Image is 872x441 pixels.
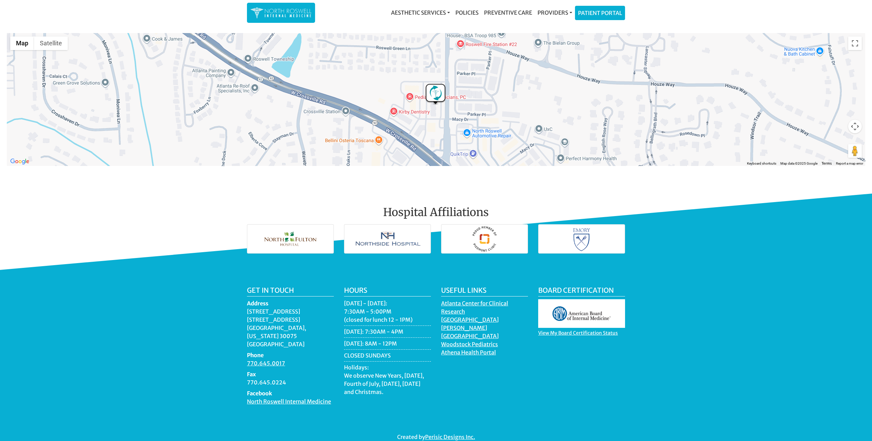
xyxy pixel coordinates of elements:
[344,328,431,338] li: [DATE]: 7:30AM - 4PM
[247,307,334,348] dd: [STREET_ADDRESS] [STREET_ADDRESS] [GEOGRAPHIC_DATA], [US_STATE] 30075 [GEOGRAPHIC_DATA]
[538,299,625,328] img: aboim_logo.gif
[9,157,31,166] img: Google
[344,286,431,296] h5: Hours
[250,6,312,19] img: North Roswell Internal Medicine
[481,6,535,19] a: Preventive Care
[247,189,625,222] h2: Hospital Affiliations
[247,360,285,368] a: 770.645.0017
[441,286,528,296] h5: Useful Links
[344,351,431,362] li: CLOSED SUNDAYS
[747,161,776,166] button: Keyboard shortcuts
[441,349,496,358] a: Athena Health Portal
[535,6,575,19] a: Providers
[538,330,618,338] a: View My Board Certification Status
[441,316,499,333] a: [GEOGRAPHIC_DATA][PERSON_NAME]
[247,286,334,296] h5: Get in touch
[836,162,863,165] a: Report a map error
[247,370,334,378] dt: Fax
[247,351,334,359] dt: Phone
[344,339,431,350] li: [DATE]: 8AM - 12PM
[247,433,625,441] p: Created by
[441,333,499,341] a: [GEOGRAPHIC_DATA]
[848,36,862,50] button: Toggle fullscreen view
[344,225,431,253] img: Northside Hospital
[247,225,333,253] img: North Fulton Hospital
[848,120,862,133] button: Map camera controls
[10,36,34,50] button: Show street map
[247,378,334,386] dd: 770.645.0224
[247,398,331,407] a: North Roswell Internal Medicine
[441,300,508,317] a: Atlanta Center for Clinical Research
[34,36,68,50] button: Show satellite imagery
[441,341,498,349] a: Woodstock Pediatrics
[453,6,481,19] a: Policies
[247,389,334,397] dt: Facebook
[538,286,625,296] h5: Board Certification
[848,144,862,158] button: Drag Pegman onto the map to open Street View
[780,162,817,165] span: Map data ©2025 Google
[344,363,431,398] li: Holidays: We observe New Years, [DATE], Fourth of July, [DATE], [DATE] and Christmas.
[9,157,31,166] a: Open this area in Google Maps (opens a new window)
[388,6,453,19] a: Aesthetic Services
[344,299,431,326] li: [DATE] - [DATE]: 7:30AM - 5:00PM (closed for lunch 12 - 1PM)
[822,161,832,166] a: Terms (opens in new tab)
[575,6,625,20] a: Patient Portal
[441,225,528,253] img: Piedmont Hospital
[247,299,334,307] dt: Address
[424,83,446,105] div: North Roswell Internal Medicine
[539,225,625,253] img: Emory Hospital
